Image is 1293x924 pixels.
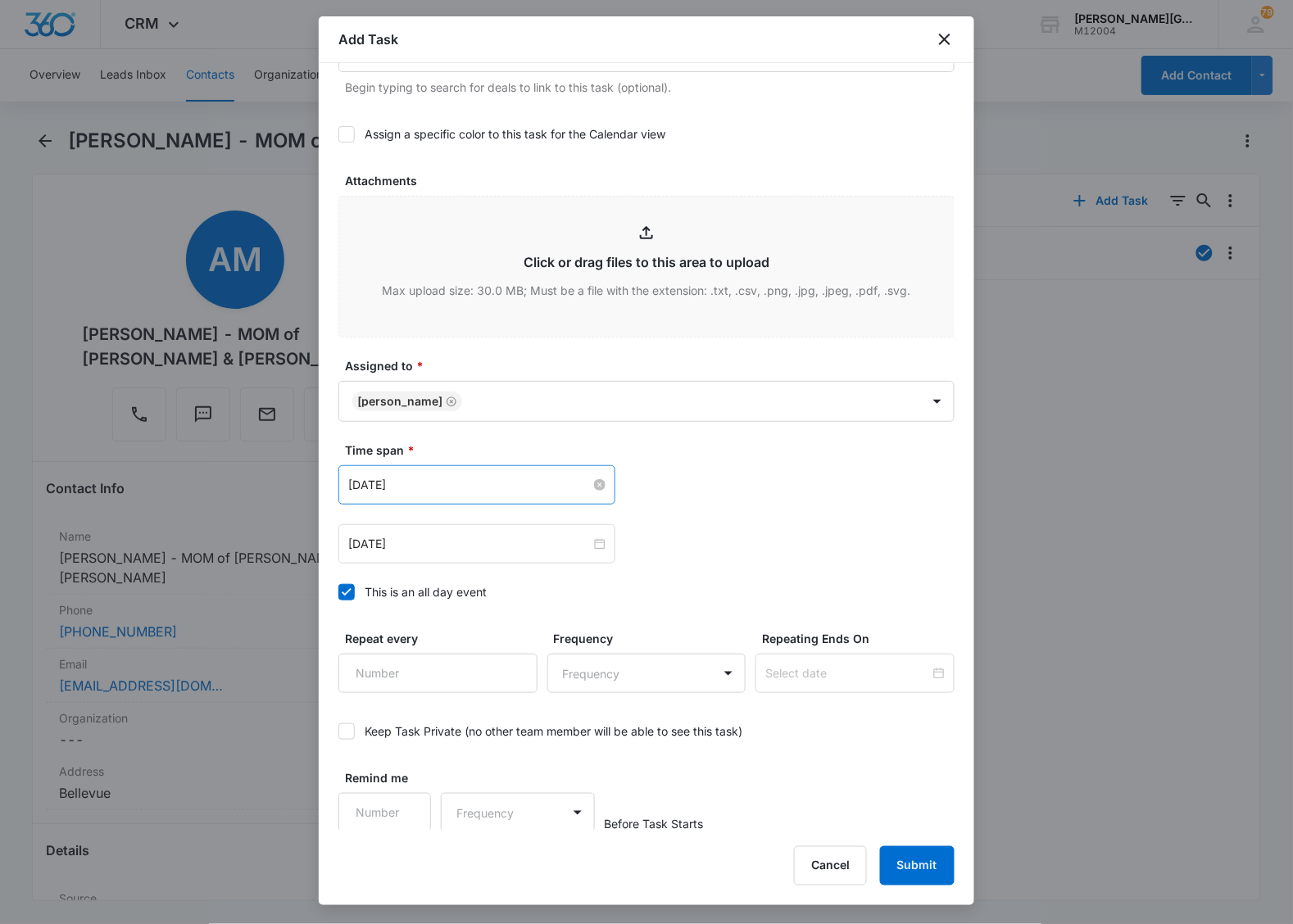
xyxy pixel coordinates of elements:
[338,29,398,49] h1: Add Task
[365,583,487,600] div: This is an all day event
[594,479,606,491] span: close-circle
[348,476,591,494] input: Oct 7, 2025
[880,846,955,885] button: Submit
[345,630,544,647] label: Repeat every
[338,793,431,832] input: Number
[338,125,955,143] label: Assign a specific color to this task for the Calendar view
[605,815,704,832] span: Before Task Starts
[348,535,591,553] input: Oct 7, 2025
[345,172,961,189] label: Attachments
[338,654,538,693] input: Number
[765,664,930,682] input: Select date
[345,357,961,374] label: Assigned to
[935,29,955,49] button: close
[345,79,955,96] p: Begin typing to search for deals to link to this task (optional).
[794,846,867,885] button: Cancel
[345,442,961,459] label: Time span
[365,722,742,740] div: Keep Task Private (no other team member will be able to see this task)
[442,396,457,407] div: Remove Alexandre Ruzhinskiy
[345,769,438,786] label: Remind me
[762,630,961,647] label: Repeating Ends On
[554,630,753,647] label: Frequency
[357,396,442,407] div: [PERSON_NAME]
